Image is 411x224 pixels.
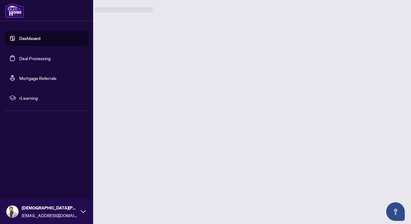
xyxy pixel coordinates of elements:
[19,36,40,41] a: Dashboard
[5,3,24,18] img: logo
[19,94,84,101] span: rLearning
[386,202,405,221] button: Open asap
[19,55,51,61] a: Deal Processing
[7,206,18,217] img: Profile Icon
[19,75,56,81] a: Mortgage Referrals
[22,204,78,211] span: [DEMOGRAPHIC_DATA][PERSON_NAME]
[22,212,78,219] span: [EMAIL_ADDRESS][DOMAIN_NAME]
